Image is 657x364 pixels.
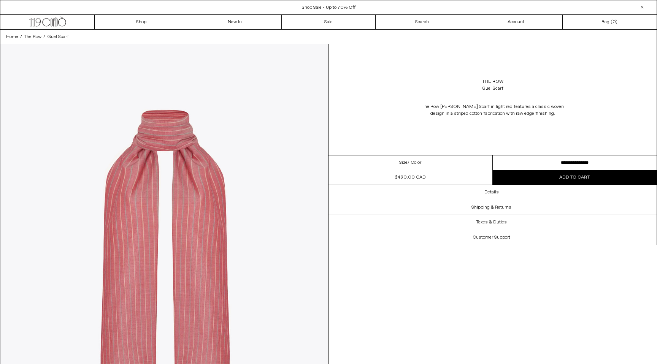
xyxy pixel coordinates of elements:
[43,33,45,40] span: /
[493,170,657,185] button: Add to cart
[399,159,408,166] span: Size
[408,159,421,166] span: / Color
[20,33,22,40] span: /
[302,5,355,11] a: Shop Sale - Up to 70% Off
[469,15,563,29] a: Account
[6,33,18,40] a: Home
[376,15,469,29] a: Search
[559,174,590,180] span: Add to cart
[24,34,41,40] span: The Row
[471,205,511,210] h3: Shipping & Returns
[395,174,426,181] div: $480.00 CAD
[47,34,69,40] span: Guel Scarf
[417,100,569,121] p: The Row [PERSON_NAME] Scarf in light red features a classic woven design in a striped cotton fabr...
[24,33,41,40] a: The Row
[188,15,282,29] a: New In
[47,33,69,40] a: Guel Scarf
[613,19,617,25] span: )
[484,190,499,195] h3: Details
[482,85,503,92] div: Guel Scarf
[6,34,18,40] span: Home
[476,220,507,225] h3: Taxes & Duties
[95,15,188,29] a: Shop
[482,78,503,85] a: The Row
[282,15,375,29] a: Sale
[613,19,616,25] span: 0
[473,235,510,240] h3: Customer Support
[563,15,656,29] a: Bag ()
